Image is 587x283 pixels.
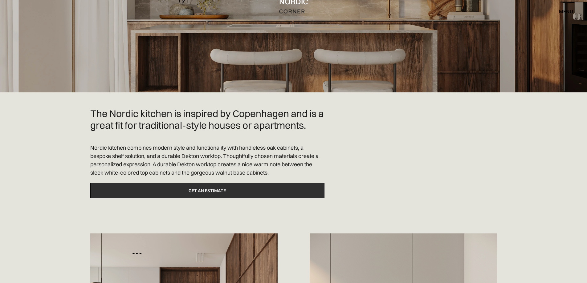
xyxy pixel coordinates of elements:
p: Nordic kitchen combines modern style and functionality with handleless oak cabinets, a bespoke sh... [90,144,324,177]
h2: The Nordic kitchen is inspired by Copenhagen and is a great fit for traditional-style houses or a... [90,108,324,131]
a: home [272,7,315,15]
a: Get an estimate [90,183,324,199]
div: menu [553,6,573,17]
div: menu [559,9,573,14]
